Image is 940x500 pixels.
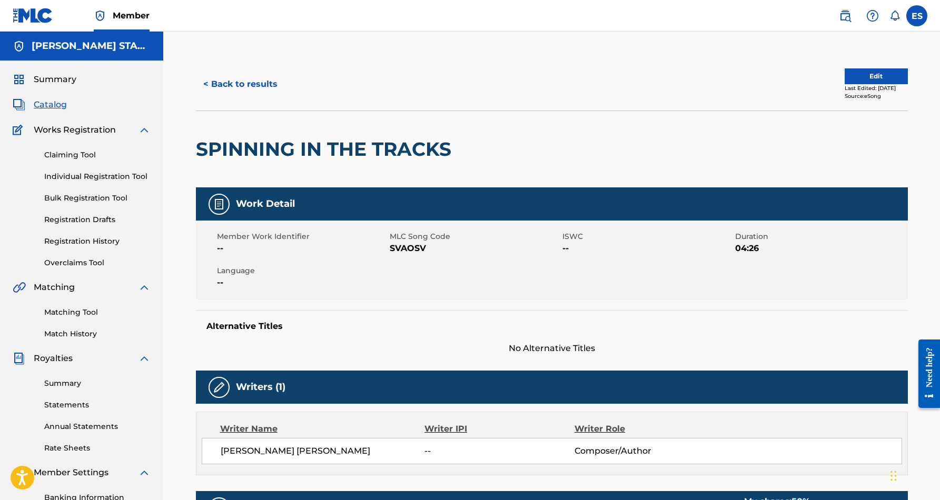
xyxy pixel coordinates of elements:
[213,381,225,394] img: Writers
[213,198,225,211] img: Work Detail
[13,466,25,479] img: Member Settings
[94,9,106,22] img: Top Rightsholder
[13,98,67,111] a: CatalogCatalog
[44,443,151,454] a: Rate Sheets
[44,171,151,182] a: Individual Registration Tool
[906,5,927,26] div: User Menu
[845,84,908,92] div: Last Edited: [DATE]
[424,423,575,435] div: Writer IPI
[44,307,151,318] a: Matching Tool
[34,98,67,111] span: Catalog
[196,71,285,97] button: < Back to results
[735,231,905,242] span: Duration
[890,460,897,492] div: Drag
[217,265,387,276] span: Language
[845,68,908,84] button: Edit
[44,378,151,389] a: Summary
[34,281,75,294] span: Matching
[44,421,151,432] a: Annual Statements
[217,276,387,289] span: --
[44,399,151,411] a: Statements
[13,98,25,111] img: Catalog
[735,242,905,255] span: 04:26
[889,11,900,21] div: Notifications
[13,40,25,53] img: Accounts
[217,231,387,242] span: Member Work Identifier
[390,231,560,242] span: MLC Song Code
[835,5,856,26] a: Public Search
[866,9,879,22] img: help
[390,242,560,255] span: SVAOSV
[13,73,25,86] img: Summary
[34,466,108,479] span: Member Settings
[44,193,151,204] a: Bulk Registration Tool
[13,124,26,136] img: Works Registration
[911,331,940,417] iframe: Resource Center
[220,423,425,435] div: Writer Name
[236,198,295,210] h5: Work Detail
[138,281,151,294] img: expand
[34,73,76,86] span: Summary
[13,8,53,23] img: MLC Logo
[34,124,116,136] span: Works Registration
[221,445,425,457] span: [PERSON_NAME] [PERSON_NAME]
[562,231,733,242] span: ISWC
[44,236,151,247] a: Registration History
[13,352,25,365] img: Royalties
[44,149,151,161] a: Claiming Tool
[32,40,151,52] h5: SMITH STAR MUZIC
[575,423,711,435] div: Writer Role
[113,9,150,22] span: Member
[138,124,151,136] img: expand
[196,342,908,355] span: No Alternative Titles
[13,281,26,294] img: Matching
[44,214,151,225] a: Registration Drafts
[196,137,457,161] h2: SPINNING IN THE TRACKS
[862,5,883,26] div: Help
[575,445,711,457] span: Composer/Author
[887,449,940,500] iframe: Chat Widget
[34,352,73,365] span: Royalties
[236,381,285,393] h5: Writers (1)
[138,466,151,479] img: expand
[44,257,151,268] a: Overclaims Tool
[13,73,76,86] a: SummarySummary
[206,321,897,332] h5: Alternative Titles
[44,328,151,339] a: Match History
[424,445,574,457] span: --
[839,9,852,22] img: search
[217,242,387,255] span: --
[138,352,151,365] img: expand
[562,242,733,255] span: --
[845,92,908,100] div: Source: eSong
